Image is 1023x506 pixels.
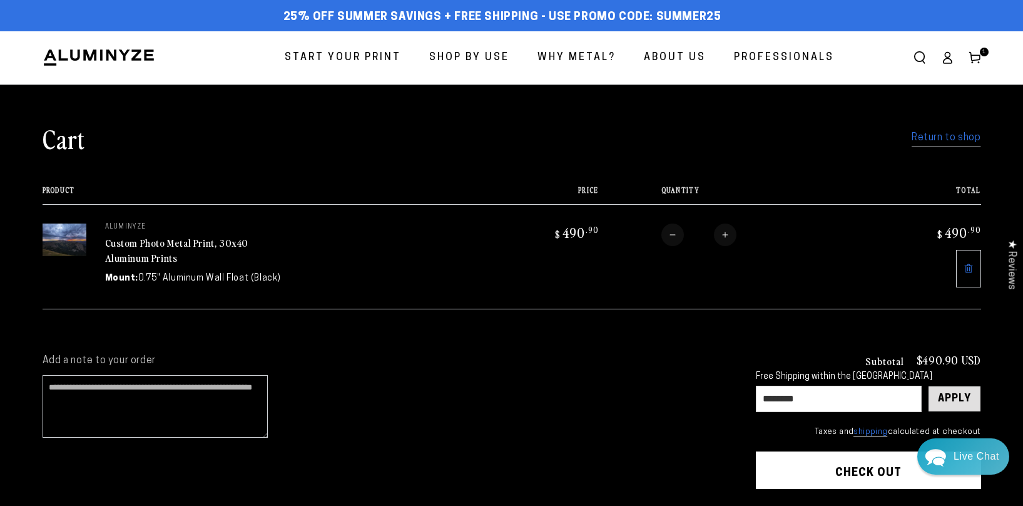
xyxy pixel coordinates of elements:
[684,224,714,246] input: Quantity for Custom Photo Metal Print, 30x40 Aluminum Prints
[968,224,981,235] sup: .90
[917,354,981,366] p: $490.90 USD
[859,186,981,204] th: Total
[938,386,971,411] div: Apply
[43,186,477,204] th: Product
[725,41,843,75] a: Professionals
[906,44,934,71] summary: Search our site
[553,224,599,241] bdi: 490
[283,11,721,24] span: 25% off Summer Savings + Free Shipping - Use Promo Code: SUMMER25
[935,224,981,241] bdi: 490
[105,224,293,231] p: aluminyze
[756,372,981,383] div: Free Shipping within the [GEOGRAPHIC_DATA]
[999,230,1023,299] div: Click to open Judge.me floating reviews tab
[105,235,249,266] a: Custom Photo Metal Print, 30x40 Aluminum Prints
[982,48,986,56] span: 1
[644,49,706,67] span: About Us
[599,186,859,204] th: Quantity
[865,356,904,366] h3: Subtotal
[586,224,599,235] sup: .90
[954,438,999,475] div: Contact Us Directly
[537,49,616,67] span: Why Metal?
[105,272,139,285] dt: Mount:
[528,41,625,75] a: Why Metal?
[853,428,887,437] a: shipping
[43,224,86,257] img: 30"x40" Rectangle Silver Glossy Aluminyzed Photo
[138,272,281,285] dd: 0.75" Aluminum Wall Float (Black)
[43,354,731,368] label: Add a note to your order
[912,129,980,147] a: Return to shop
[555,228,561,240] span: $
[917,438,1009,475] div: Chat widget toggle
[429,49,509,67] span: Shop By Use
[477,186,599,204] th: Price
[756,426,981,438] small: Taxes and calculated at checkout
[634,41,715,75] a: About Us
[937,228,943,240] span: $
[43,122,85,155] h1: Cart
[285,49,401,67] span: Start Your Print
[420,41,519,75] a: Shop By Use
[734,49,834,67] span: Professionals
[956,250,981,287] a: Remove 30"x40" Rectangle Silver Glossy Aluminyzed Photo
[43,48,155,67] img: Aluminyze
[275,41,410,75] a: Start Your Print
[756,452,981,489] button: Check out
